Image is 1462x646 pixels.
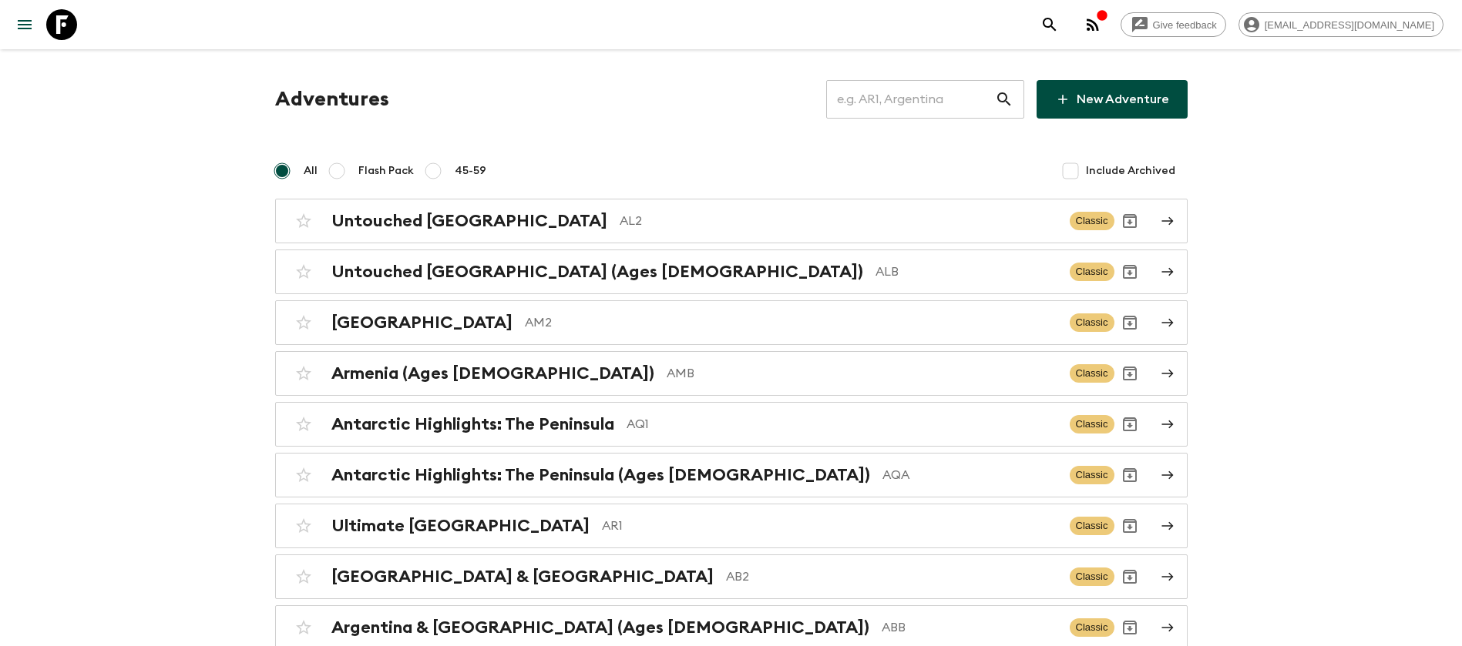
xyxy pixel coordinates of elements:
button: Archive [1114,612,1145,643]
div: [EMAIL_ADDRESS][DOMAIN_NAME] [1238,12,1444,37]
a: [GEOGRAPHIC_DATA] & [GEOGRAPHIC_DATA]AB2ClassicArchive [275,554,1188,599]
a: Armenia (Ages [DEMOGRAPHIC_DATA])AMBClassicArchive [275,351,1188,396]
span: All [304,163,318,179]
button: Archive [1114,206,1145,236]
span: Classic [1070,618,1114,637]
h2: Ultimate [GEOGRAPHIC_DATA] [331,516,590,536]
p: AQA [882,466,1057,484]
p: AB2 [726,567,1057,586]
span: Classic [1070,415,1114,433]
a: [GEOGRAPHIC_DATA]AM2ClassicArchive [275,300,1188,345]
span: Classic [1070,263,1114,281]
span: Classic [1070,364,1114,383]
h2: Untouched [GEOGRAPHIC_DATA] [331,211,607,231]
h2: Argentina & [GEOGRAPHIC_DATA] (Ages [DEMOGRAPHIC_DATA]) [331,618,869,638]
input: e.g. AR1, Argentina [826,78,995,121]
p: ABB [882,618,1057,637]
span: Include Archived [1086,163,1175,179]
h1: Adventures [275,84,389,115]
h2: [GEOGRAPHIC_DATA] [331,313,513,333]
span: Classic [1070,517,1114,535]
button: search adventures [1034,9,1065,40]
button: Archive [1114,460,1145,490]
h2: Armenia (Ages [DEMOGRAPHIC_DATA]) [331,363,654,383]
button: Archive [1114,256,1145,287]
button: Archive [1114,307,1145,338]
span: Classic [1070,466,1114,484]
button: Archive [1114,561,1145,592]
h2: Untouched [GEOGRAPHIC_DATA] (Ages [DEMOGRAPHIC_DATA]) [331,262,863,282]
button: Archive [1114,510,1145,541]
h2: Antarctic Highlights: The Peninsula (Ages [DEMOGRAPHIC_DATA]) [331,465,870,485]
button: menu [9,9,40,40]
span: Classic [1070,567,1114,586]
p: AM2 [525,313,1057,332]
a: Untouched [GEOGRAPHIC_DATA]AL2ClassicArchive [275,199,1188,243]
p: AR1 [602,517,1057,535]
p: ALB [876,263,1057,281]
span: [EMAIL_ADDRESS][DOMAIN_NAME] [1256,19,1443,31]
a: Give feedback [1121,12,1226,37]
button: Archive [1114,409,1145,440]
span: 45-59 [455,163,486,179]
a: Antarctic Highlights: The Peninsula (Ages [DEMOGRAPHIC_DATA])AQAClassicArchive [275,453,1188,497]
a: New Adventure [1037,80,1188,119]
button: Archive [1114,358,1145,389]
span: Give feedback [1144,19,1225,31]
p: AL2 [620,212,1057,230]
span: Classic [1070,313,1114,332]
p: AQ1 [627,415,1057,433]
a: Antarctic Highlights: The PeninsulaAQ1ClassicArchive [275,402,1188,447]
span: Flash Pack [358,163,414,179]
span: Classic [1070,212,1114,230]
a: Untouched [GEOGRAPHIC_DATA] (Ages [DEMOGRAPHIC_DATA])ALBClassicArchive [275,249,1188,294]
h2: [GEOGRAPHIC_DATA] & [GEOGRAPHIC_DATA] [331,567,714,587]
p: AMB [667,364,1057,383]
h2: Antarctic Highlights: The Peninsula [331,414,614,434]
a: Ultimate [GEOGRAPHIC_DATA]AR1ClassicArchive [275,504,1188,548]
